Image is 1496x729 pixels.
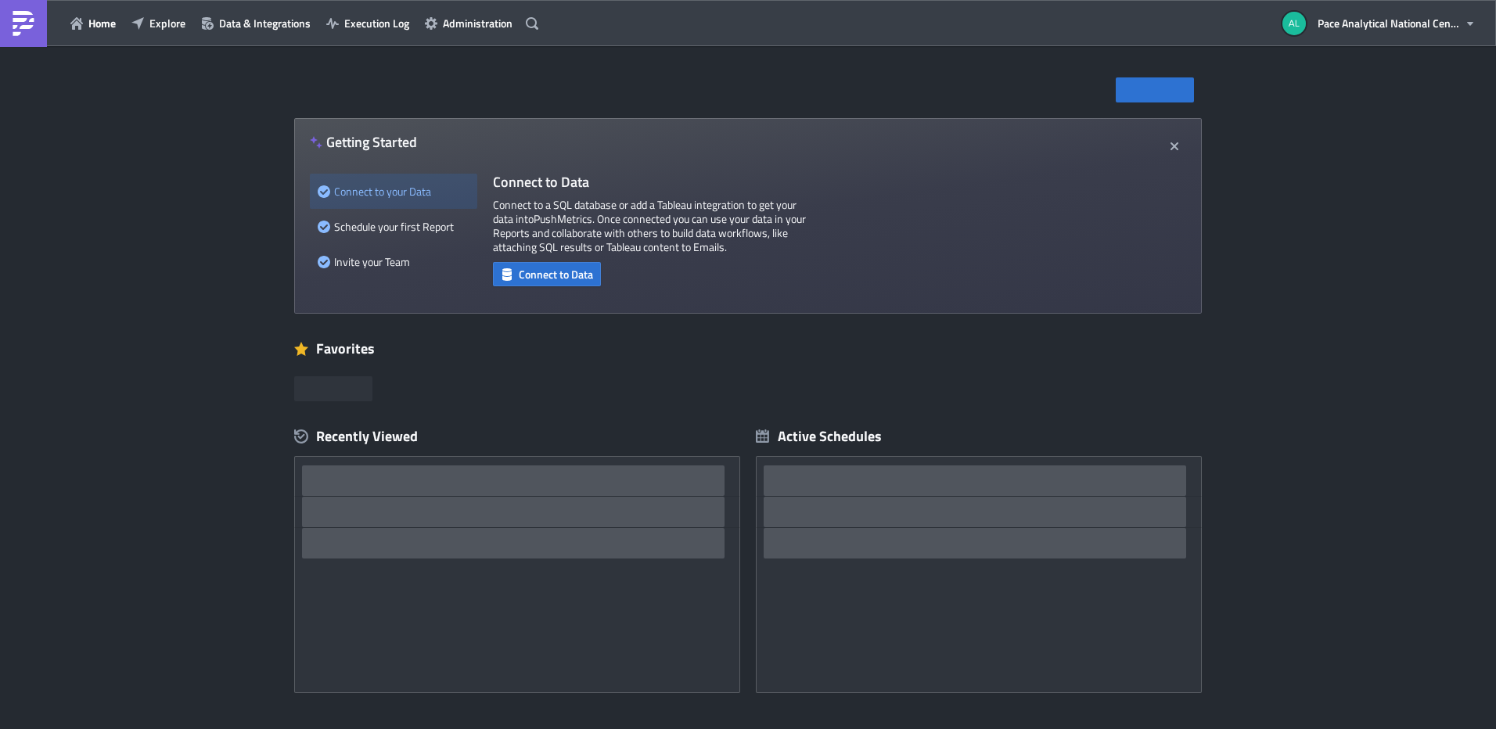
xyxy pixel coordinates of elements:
[193,11,318,35] button: Data & Integrations
[318,11,417,35] button: Execution Log
[519,266,593,282] span: Connect to Data
[294,425,740,448] div: Recently Viewed
[124,11,193,35] button: Explore
[493,262,601,286] button: Connect to Data
[1281,10,1307,37] img: Avatar
[344,15,409,31] span: Execution Log
[63,11,124,35] button: Home
[310,134,417,150] h4: Getting Started
[1318,15,1458,31] span: Pace Analytical National Center for Testing and Innovation
[219,15,311,31] span: Data & Integrations
[149,15,185,31] span: Explore
[318,174,469,209] div: Connect to your Data
[756,427,882,445] div: Active Schedules
[11,11,36,36] img: PushMetrics
[88,15,116,31] span: Home
[318,209,469,244] div: Schedule your first Report
[493,198,806,254] p: Connect to a SQL database or add a Tableau integration to get your data into PushMetrics . Once c...
[493,264,601,281] a: Connect to Data
[1273,6,1484,41] button: Pace Analytical National Center for Testing and Innovation
[294,337,1202,361] div: Favorites
[318,244,469,279] div: Invite your Team
[417,11,520,35] button: Administration
[443,15,512,31] span: Administration
[493,174,806,190] h4: Connect to Data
